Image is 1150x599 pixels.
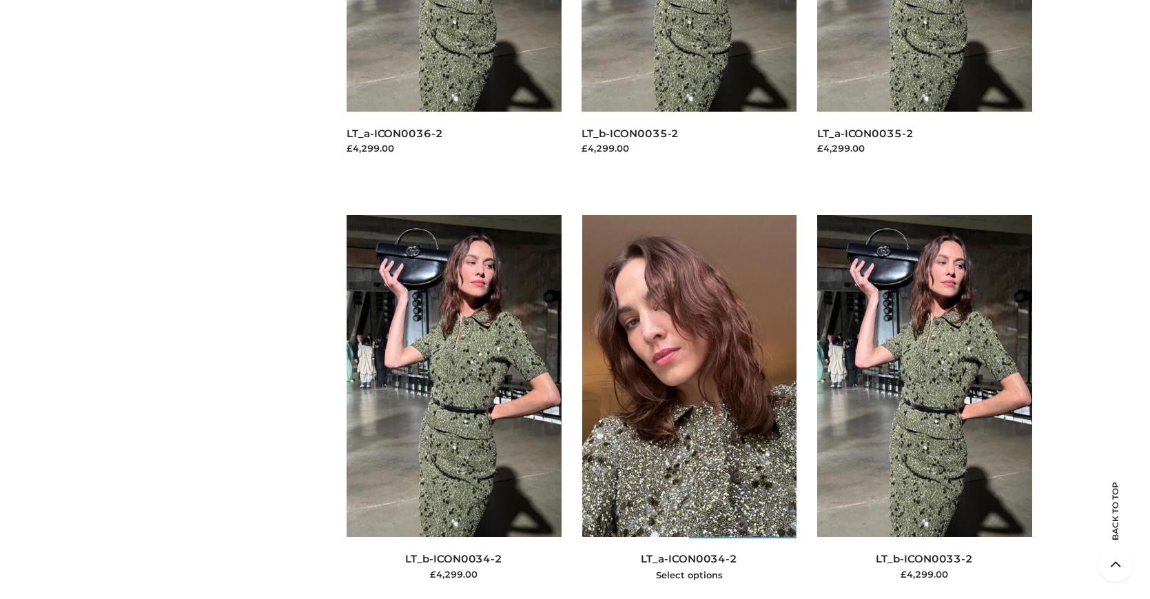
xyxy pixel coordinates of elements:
a: LT_a-ICON0035-2 [817,127,914,140]
div: £4,299.00 [347,141,562,155]
img: LT_b-ICON0033-2 [817,215,1032,537]
div: £4,299.00 [817,141,1032,155]
bdi: 4,299.00 [901,569,948,580]
img: LT_b-ICON0034-2 [347,215,562,537]
a: Select options [656,569,723,580]
bdi: 4,299.00 [430,569,478,580]
a: LT_a-ICON0036-2 [347,127,443,140]
a: LT_a-ICON0034-2 [641,552,737,565]
a: LT_b-ICON0035-2 [582,127,679,140]
div: £4,299.00 [582,141,797,155]
span: £ [430,569,436,580]
a: LT_b-ICON0033-2 [876,552,973,565]
a: LT_b-ICON0034-2 [405,552,502,565]
span: Back to top [1098,506,1133,540]
span: £ [901,569,907,580]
